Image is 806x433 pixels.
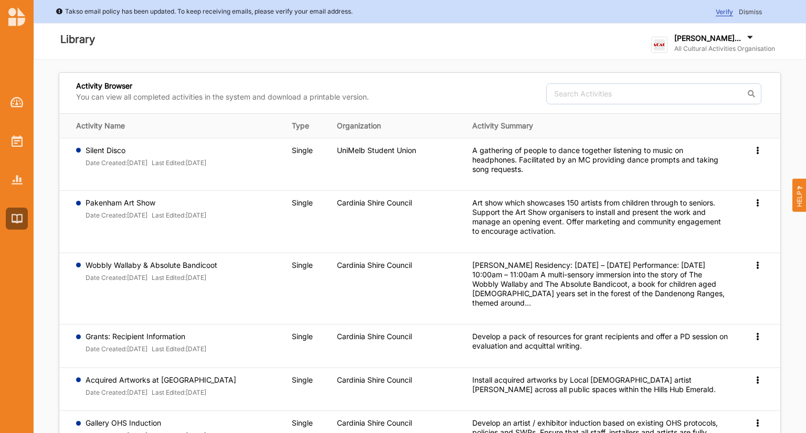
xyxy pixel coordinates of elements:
a: Library [6,208,28,230]
img: Library [12,214,23,223]
span: Dismiss [739,8,762,16]
label: Date Created: [86,388,127,397]
div: Takso email policy has been updated. To keep receiving emails, please verify your email address. [56,6,353,17]
label: All Cultural Activities Organisation [674,45,775,53]
label: Cardinia Shire Council [337,418,412,428]
th: Organization [330,113,465,138]
img: logo [8,7,25,26]
div: Activity Name [76,121,277,131]
label: Date Created: [86,274,127,282]
span: Single [292,418,313,427]
font: [DATE] [186,159,206,167]
label: Acquired Artworks at [GEOGRAPHIC_DATA] [86,375,236,385]
font: [DATE] [127,345,147,353]
span: Single [292,261,313,269]
a: Activities [6,130,28,152]
label: Date Created: [86,345,127,353]
font: [DATE] [186,274,206,282]
label: Last Edited: [152,274,186,282]
label: Date Created: [86,159,127,167]
th: Activity Summary [465,113,735,138]
label: Wobbly Wallaby & Absolute Bandicoot [86,261,217,270]
font: [DATE] [127,388,147,396]
div: Develop a pack of resources for grant recipients and offer a PD session on evaluation and acquitt... [472,332,728,351]
span: Single [292,375,313,384]
div: A gathering of people to dance together listening to music on headphones. Facilitated by an MC pr... [472,146,728,174]
label: Grants: Recipient Information [86,332,207,341]
label: UniMelb Student Union [337,146,416,155]
a: Dashboard [6,91,28,113]
label: You can view all completed activities in the system and download a printable version. [76,92,369,102]
img: Reports [12,175,23,184]
label: Last Edited: [152,345,186,353]
font: [DATE] [186,345,206,353]
label: Silent Disco [86,146,207,155]
div: Art show which showcases 150 artists from children through to seniors. Support the Art Show organ... [472,198,728,236]
font: [DATE] [127,211,147,219]
label: Gallery OHS Induction [86,418,207,428]
label: Last Edited: [152,388,186,397]
img: Activities [12,135,23,147]
label: [PERSON_NAME]... [674,34,741,43]
a: Reports [6,169,28,191]
img: logo [651,37,667,53]
label: Cardinia Shire Council [337,375,412,385]
input: Search Activities [546,83,761,104]
span: Verify [716,8,733,16]
div: Install acquired artworks by Local [DEMOGRAPHIC_DATA] artist [PERSON_NAME] across all public spac... [472,375,728,394]
span: Single [292,198,313,207]
div: [PERSON_NAME] Residency: [DATE] – [DATE] Performance: [DATE] 10:00am – 11:00am A multi-sensory im... [472,261,728,308]
label: Pakenham Art Show [86,198,207,208]
span: Single [292,146,313,155]
label: Last Edited: [152,211,186,220]
img: Dashboard [10,97,24,107]
label: Last Edited: [152,159,186,167]
label: Date Created: [86,211,127,220]
font: [DATE] [186,211,206,219]
font: [DATE] [186,388,206,396]
label: Cardinia Shire Council [337,261,412,270]
span: Single [292,332,313,341]
label: Library [60,31,95,48]
div: Activity Browser [76,81,369,105]
font: [DATE] [127,274,147,282]
label: Cardinia Shire Council [337,332,412,341]
label: Cardinia Shire Council [337,198,412,208]
th: Type [284,113,330,138]
font: [DATE] [127,159,147,167]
